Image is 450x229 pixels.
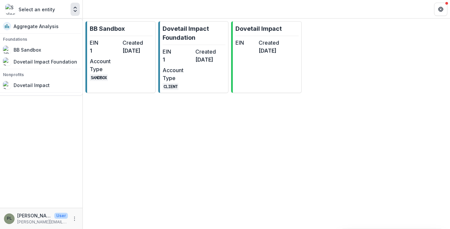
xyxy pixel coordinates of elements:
a: BB SandboxEIN1Created[DATE]Account TypeSANDBOX [85,21,156,93]
dt: EIN [235,39,256,47]
p: Dovetail Impact Foundation [163,24,225,42]
code: CLIENT [163,83,178,90]
dt: Created [195,48,225,56]
dd: [DATE] [123,47,153,55]
img: Select an entity [5,4,16,15]
dd: 1 [90,47,120,55]
dt: Created [259,39,279,47]
code: SANDBOX [90,74,108,81]
dt: Account Type [90,57,120,73]
dt: Created [123,39,153,47]
button: More [71,215,78,223]
p: BB Sandbox [90,24,125,33]
dt: EIN [163,48,193,56]
a: Dovetail ImpactEINCreated[DATE] [231,21,301,93]
p: [PERSON_NAME][EMAIL_ADDRESS][DOMAIN_NAME] [17,219,68,225]
p: Dovetail Impact [235,24,282,33]
p: Select an entity [19,6,55,13]
button: Open entity switcher [71,3,80,16]
dd: 1 [163,56,193,64]
button: Get Help [434,3,447,16]
dd: [DATE] [259,47,279,55]
dt: EIN [90,39,120,47]
p: User [54,213,68,219]
div: Philip Langford [7,216,12,221]
dd: [DATE] [195,56,225,64]
dt: Account Type [163,66,193,82]
p: [PERSON_NAME] [17,212,52,219]
a: Dovetail Impact FoundationEIN1Created[DATE]Account TypeCLIENT [158,21,228,93]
